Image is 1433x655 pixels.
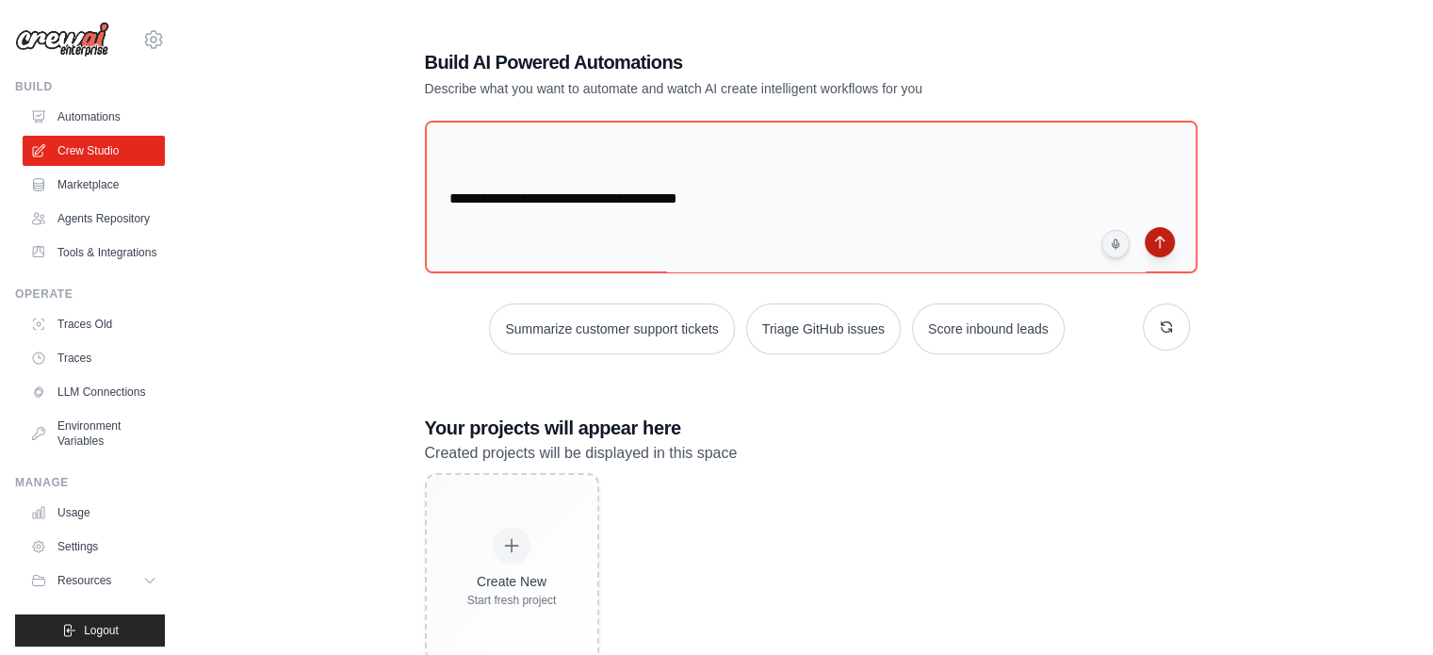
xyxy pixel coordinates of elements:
a: Environment Variables [23,411,165,456]
a: Automations [23,102,165,132]
a: Marketplace [23,170,165,200]
p: Describe what you want to automate and watch AI create intelligent workflows for you [425,79,1058,98]
h1: Build AI Powered Automations [425,49,1058,75]
p: Created projects will be displayed in this space [425,441,1190,466]
button: Resources [23,565,165,596]
div: Create New [467,572,557,591]
iframe: Chat Widget [1339,565,1433,655]
a: LLM Connections [23,377,165,407]
button: Summarize customer support tickets [489,303,734,354]
a: Traces Old [23,309,165,339]
a: Settings [23,532,165,562]
a: Crew Studio [23,136,165,166]
div: Build [15,79,165,94]
img: Logo [15,22,109,57]
a: Tools & Integrations [23,237,165,268]
span: Logout [84,623,119,638]
button: Click to speak your automation idea [1101,230,1130,258]
div: Start fresh project [467,593,557,608]
button: Score inbound leads [912,303,1065,354]
h3: Your projects will appear here [425,415,1190,441]
div: Manage [15,475,165,490]
a: Agents Repository [23,204,165,234]
a: Usage [23,498,165,528]
span: Resources [57,573,111,588]
button: Triage GitHub issues [746,303,901,354]
a: Traces [23,343,165,373]
div: Operate [15,287,165,302]
button: Get new suggestions [1143,303,1190,351]
button: Logout [15,614,165,647]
